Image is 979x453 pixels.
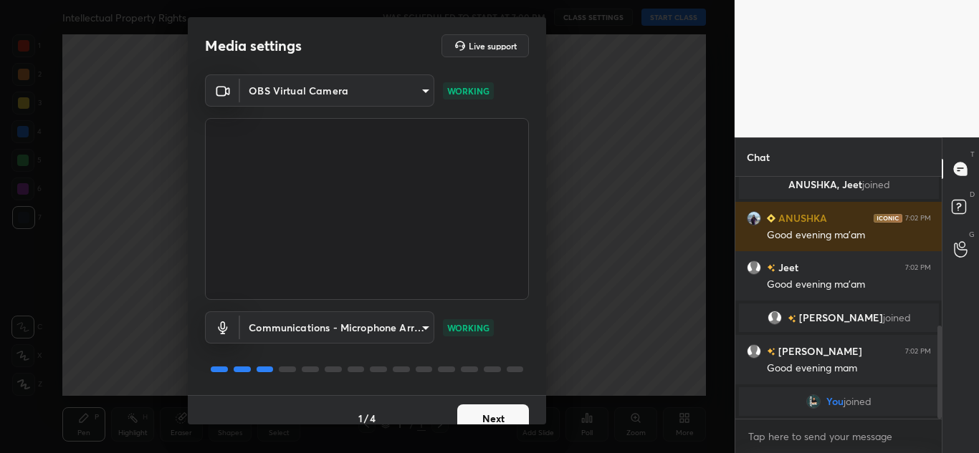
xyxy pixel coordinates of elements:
[844,396,871,407] span: joined
[447,84,489,97] p: WORKING
[970,149,975,160] p: T
[767,348,775,356] img: no-rating-badge.077c3623.svg
[240,311,434,344] div: OBS Virtual Camera
[240,74,434,107] div: OBS Virtual Camera
[775,210,827,225] h6: ANUSHKA
[747,260,761,275] img: default.png
[358,411,363,426] h4: 1
[457,404,529,433] button: Next
[787,315,796,323] img: no-rating-badge.077c3623.svg
[364,411,368,426] h4: /
[874,214,902,223] img: iconic-dark.1390631f.png
[735,138,781,176] p: Chat
[905,263,931,272] div: 7:02 PM
[205,36,302,55] h2: Media settings
[447,321,489,334] p: WORKING
[798,312,882,323] span: [PERSON_NAME]
[775,260,798,275] h6: Jeet
[747,344,761,359] img: default.png
[767,214,775,223] img: Learner_Badge_beginner_1_8b307cf2a0.svg
[767,264,775,272] img: no-rating-badge.077c3623.svg
[969,229,975,240] p: G
[775,344,862,359] h6: [PERSON_NAME]
[767,228,931,243] div: Good evening ma'am
[469,42,517,50] h5: Live support
[767,311,781,325] img: default.png
[748,179,930,190] p: ANUSHKA, Jeet
[970,189,975,200] p: D
[826,396,844,407] span: You
[861,177,889,191] span: joined
[806,394,821,409] img: 16fc8399e35e4673a8d101a187aba7c3.jpg
[882,312,910,323] span: joined
[370,411,376,426] h4: 4
[905,347,931,356] div: 7:02 PM
[767,361,931,376] div: Good evening mam
[747,211,761,225] img: 99e9dd52c88d44c9ba2492a221546e42.jpg
[767,278,931,292] div: Good evening ma'am
[905,214,931,223] div: 7:02 PM
[735,177,942,419] div: grid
